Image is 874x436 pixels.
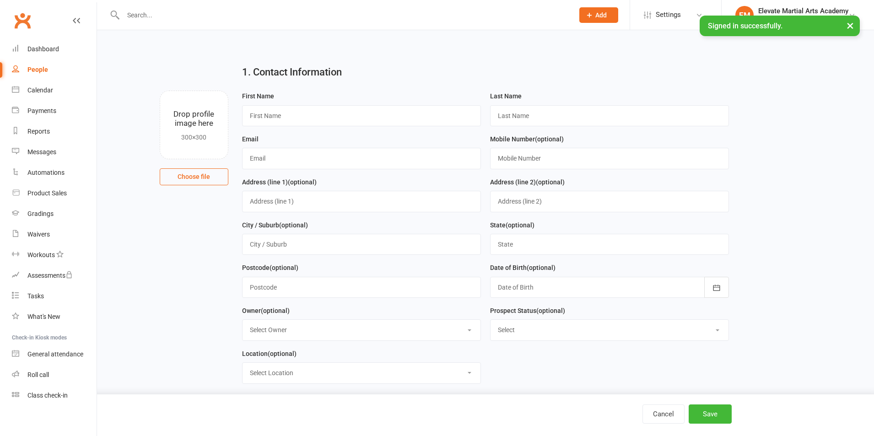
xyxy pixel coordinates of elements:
[490,306,565,316] label: Prospect Status
[242,220,308,230] label: City / Suburb
[12,286,97,307] a: Tasks
[242,105,481,126] input: First Name
[642,404,685,424] button: Cancel
[268,350,297,357] spang: (optional)
[595,11,607,19] span: Add
[490,220,534,230] label: State
[12,121,97,142] a: Reports
[27,210,54,217] div: Gradings
[160,168,228,185] button: Choose file
[689,404,732,424] button: Save
[708,22,782,30] span: Signed in successfully.
[12,59,97,80] a: People
[242,177,317,187] label: Address (line 1)
[270,264,298,271] spang: (optional)
[536,307,565,314] spang: (optional)
[12,365,97,385] a: Roll call
[279,221,308,229] spang: (optional)
[27,251,55,258] div: Workouts
[535,135,564,143] spang: (optional)
[242,349,297,359] label: Location
[656,5,681,25] span: Settings
[27,350,83,358] div: General attendance
[490,263,556,273] label: Date of Birth
[12,224,97,245] a: Waivers
[27,169,65,176] div: Automations
[12,101,97,121] a: Payments
[12,142,97,162] a: Messages
[242,277,481,298] input: Postcode
[27,45,59,53] div: Dashboard
[27,231,50,238] div: Waivers
[579,7,618,23] button: Add
[242,134,259,144] label: Email
[490,177,565,187] label: Address (line 2)
[12,183,97,204] a: Product Sales
[12,162,97,183] a: Automations
[12,385,97,406] a: Class kiosk mode
[490,234,729,255] input: State
[242,91,274,101] label: First Name
[242,67,729,78] h2: 1. Contact Information
[242,234,481,255] input: City / Suburb
[27,128,50,135] div: Reports
[12,80,97,101] a: Calendar
[27,189,67,197] div: Product Sales
[242,263,298,273] label: Postcode
[735,6,754,24] div: EM
[12,307,97,327] a: What's New
[506,221,534,229] spang: (optional)
[242,191,481,212] input: Address (line 1)
[490,191,729,212] input: Address (line 2)
[27,392,68,399] div: Class check-in
[288,178,317,186] spang: (optional)
[490,105,729,126] input: Last Name
[842,16,858,35] button: ×
[27,66,48,73] div: People
[758,15,848,23] div: Elevate Martial Arts Academy
[490,134,564,144] label: Mobile Number
[27,292,44,300] div: Tasks
[27,148,56,156] div: Messages
[12,204,97,224] a: Gradings
[27,313,60,320] div: What's New
[527,264,556,271] spang: (optional)
[27,107,56,114] div: Payments
[12,245,97,265] a: Workouts
[12,39,97,59] a: Dashboard
[27,86,53,94] div: Calendar
[27,371,49,378] div: Roll call
[12,265,97,286] a: Assessments
[11,9,34,32] a: Clubworx
[27,272,73,279] div: Assessments
[490,91,522,101] label: Last Name
[12,344,97,365] a: General attendance kiosk mode
[261,307,290,314] spang: (optional)
[242,148,481,169] input: Email
[120,9,567,22] input: Search...
[490,148,729,169] input: Mobile Number
[242,306,290,316] label: Owner
[536,178,565,186] spang: (optional)
[758,7,848,15] div: Elevate Martial Arts Academy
